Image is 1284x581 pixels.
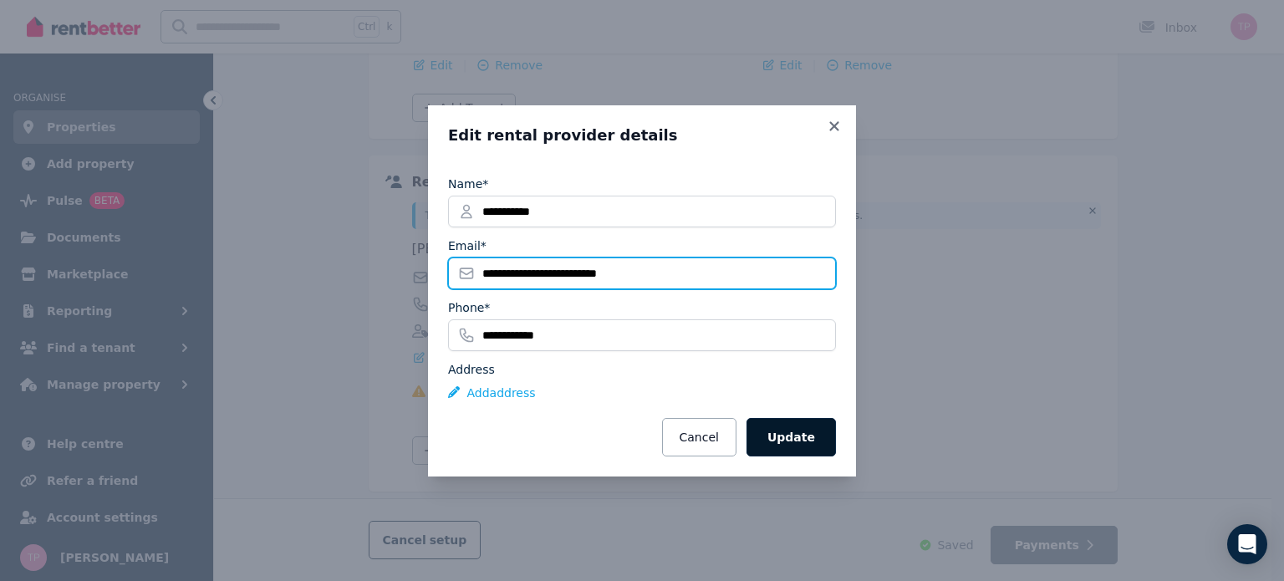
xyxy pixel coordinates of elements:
button: Update [746,418,836,456]
label: Phone* [448,299,490,316]
button: Cancel [662,418,736,456]
button: Addaddress [448,385,536,401]
h3: Edit rental provider details [448,125,836,145]
label: Email* [448,237,487,254]
div: Open Intercom Messenger [1227,524,1267,564]
label: Name* [448,176,488,192]
label: Address [448,361,495,378]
